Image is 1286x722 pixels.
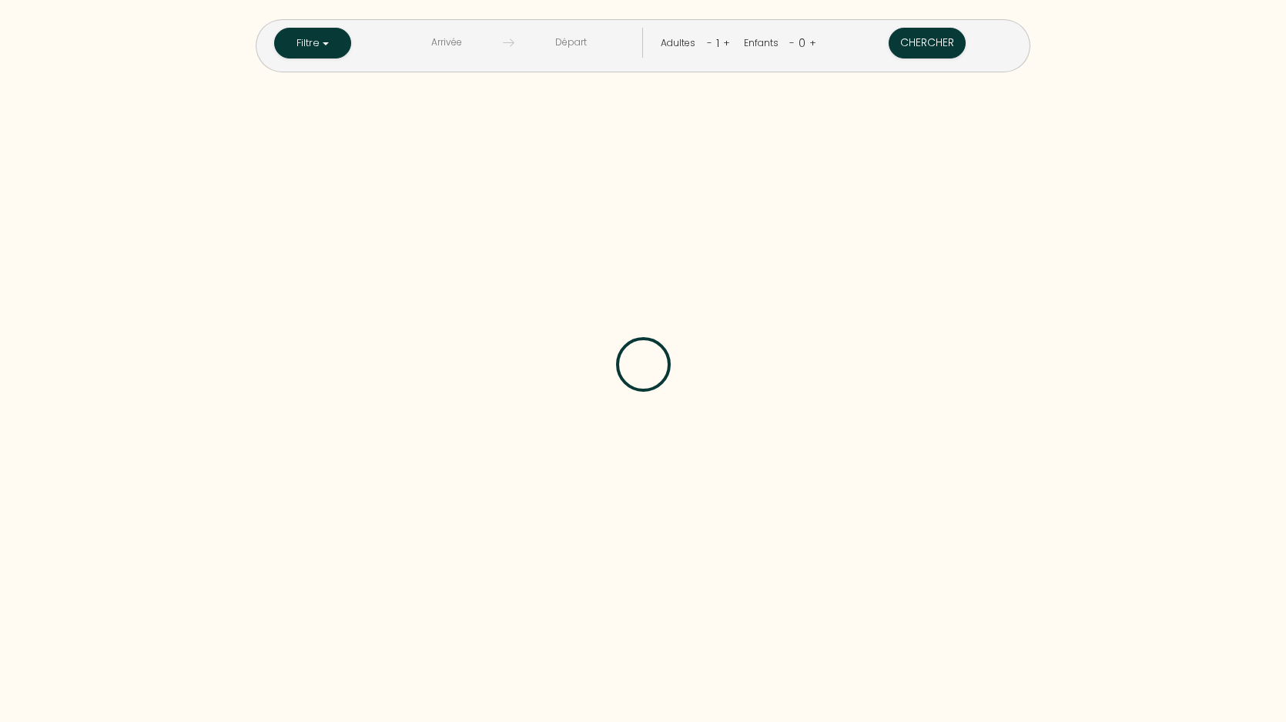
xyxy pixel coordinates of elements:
[795,31,809,55] div: 0
[514,28,627,58] input: Départ
[889,28,966,58] button: Chercher
[809,35,816,50] a: +
[274,28,351,58] button: Filtre
[707,35,712,50] a: -
[744,36,784,51] div: Enfants
[390,28,503,58] input: Arrivée
[503,37,514,48] img: guests
[661,36,701,51] div: Adultes
[723,35,730,50] a: +
[789,35,795,50] a: -
[712,31,723,55] div: 1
